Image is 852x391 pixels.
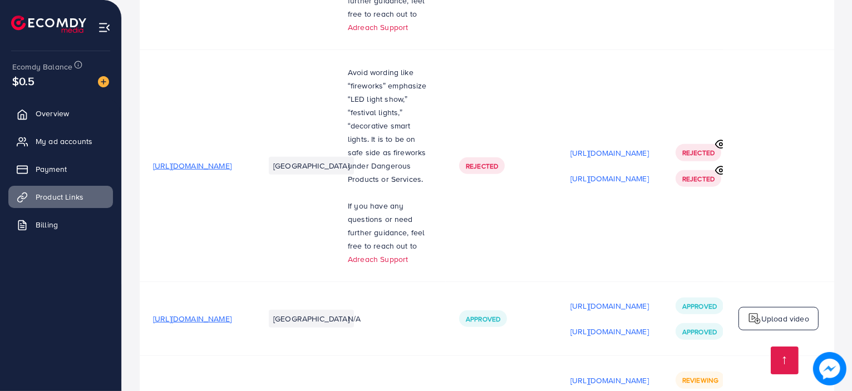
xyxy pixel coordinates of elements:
a: My ad accounts [8,130,113,152]
span: Approved [682,327,717,336]
span: Rejected [682,148,715,157]
a: Payment [8,158,113,180]
li: [GEOGRAPHIC_DATA] [269,157,354,175]
p: [URL][DOMAIN_NAME] [570,325,649,338]
span: [URL][DOMAIN_NAME] [153,160,232,171]
span: If you have any questions or need further guidance, feel free to reach out to [348,200,425,251]
a: Overview [8,102,113,125]
p: [URL][DOMAIN_NAME] [570,146,649,160]
li: [GEOGRAPHIC_DATA] [269,310,354,328]
p: Avoid wording like “fireworks” emphasize “LED light show,” “festival lights,” “decorative smart l... [348,66,432,186]
span: Product Links [36,191,83,202]
span: [URL][DOMAIN_NAME] [153,313,232,324]
img: logo [748,312,761,325]
a: Adreach Support [348,22,408,33]
p: [URL][DOMAIN_NAME] [570,299,649,313]
p: Upload video [761,312,809,325]
a: Adreach Support [348,254,408,265]
span: N/A [348,313,361,324]
a: Billing [8,214,113,236]
span: Ecomdy Balance [12,61,72,72]
img: image [98,76,109,87]
img: logo [11,16,86,33]
img: image [813,352,846,385]
span: $0.5 [12,73,35,89]
span: Rejected [466,161,498,171]
span: Overview [36,108,69,119]
span: My ad accounts [36,136,92,147]
span: Rejected [682,174,715,184]
img: menu [98,21,111,34]
a: Product Links [8,186,113,208]
span: Reviewing [682,375,718,385]
p: [URL][DOMAIN_NAME] [570,172,649,185]
span: Approved [682,301,717,311]
span: Billing [36,219,58,230]
p: [URL][DOMAIN_NAME] [570,374,649,387]
span: Payment [36,164,67,175]
span: Approved [466,314,500,324]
